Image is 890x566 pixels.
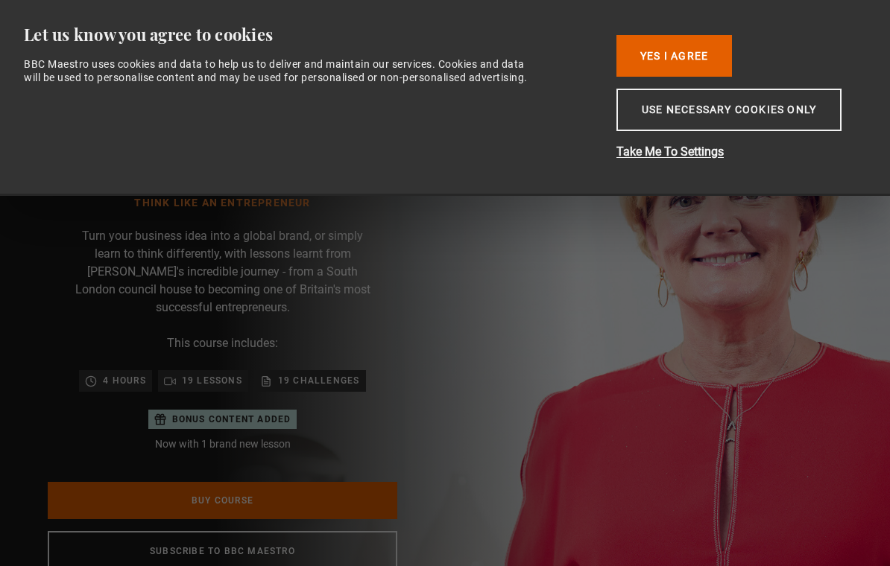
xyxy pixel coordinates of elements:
p: Now with 1 brand new lesson [148,436,297,452]
button: Take Me To Settings [616,143,855,161]
button: Yes I Agree [616,35,732,77]
p: 19 Challenges [278,373,360,388]
p: Turn your business idea into a global brand, or simply learn to think differently, with lessons l... [74,227,372,317]
button: Use necessary cookies only [616,89,842,131]
p: Bonus content added [172,413,291,426]
p: 4 hours [103,373,145,388]
div: Let us know you agree to cookies [24,24,593,45]
p: 19 lessons [182,373,242,388]
h1: Think Like an Entrepreneur [54,197,392,209]
div: BBC Maestro uses cookies and data to help us to deliver and maintain our services. Cookies and da... [24,57,537,84]
p: This course includes: [167,334,278,352]
a: Buy Course [48,482,397,519]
